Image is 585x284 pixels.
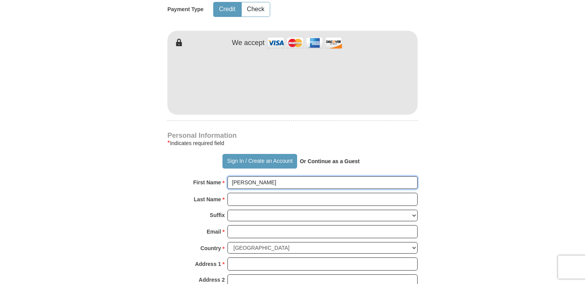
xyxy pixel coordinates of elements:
strong: Suffix [210,210,225,221]
img: credit cards accepted [266,35,343,51]
h5: Payment Type [167,6,204,13]
strong: Or Continue as a Guest [300,158,360,164]
strong: Address 1 [195,259,221,269]
strong: Country [201,243,221,254]
strong: Email [207,226,221,237]
div: Indicates required field [167,139,418,148]
strong: Last Name [194,194,221,205]
button: Check [242,2,270,17]
h4: Personal Information [167,132,418,139]
button: Credit [214,2,241,17]
h4: We accept [232,39,265,47]
strong: First Name [193,177,221,188]
button: Sign In / Create an Account [222,154,297,169]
